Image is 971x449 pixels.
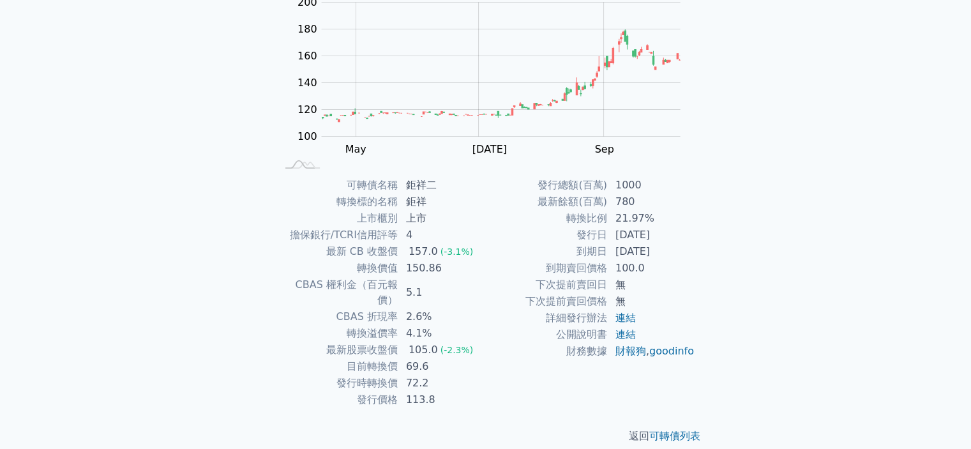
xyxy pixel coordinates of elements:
td: 上市 [398,210,486,227]
td: 到期賣回價格 [486,260,608,277]
td: 最新餘額(百萬) [486,194,608,210]
td: 發行總額(百萬) [486,177,608,194]
td: 財務數據 [486,343,608,360]
a: 可轉債列表 [649,430,700,442]
div: 105.0 [406,342,440,358]
a: 財報狗 [615,345,646,357]
td: 最新股票收盤價 [276,342,398,358]
td: 目前轉換價 [276,358,398,375]
td: CBAS 權利金（百元報價） [276,277,398,308]
tspan: Sep [594,143,613,155]
a: 連結 [615,312,636,324]
td: 無 [608,277,695,293]
tspan: 180 [297,23,317,35]
td: 鉅祥 [398,194,486,210]
td: 下次提前賣回價格 [486,293,608,310]
p: 返回 [261,429,711,444]
tspan: 140 [297,77,317,89]
tspan: May [345,143,366,155]
tspan: 160 [297,50,317,62]
td: 可轉債名稱 [276,177,398,194]
td: , [608,343,695,360]
span: (-3.1%) [440,247,474,257]
tspan: 100 [297,130,317,142]
td: 上市櫃別 [276,210,398,227]
td: 100.0 [608,260,695,277]
a: 連結 [615,328,636,340]
td: 780 [608,194,695,210]
td: 擔保銀行/TCRI信用評等 [276,227,398,243]
td: 轉換標的名稱 [276,194,398,210]
td: 下次提前賣回日 [486,277,608,293]
td: 公開說明書 [486,326,608,343]
td: 150.86 [398,260,486,277]
td: 發行價格 [276,392,398,408]
td: 最新 CB 收盤價 [276,243,398,260]
td: [DATE] [608,227,695,243]
tspan: 120 [297,103,317,116]
td: 轉換溢價率 [276,325,398,342]
tspan: [DATE] [472,143,507,155]
td: 鉅祥二 [398,177,486,194]
span: (-2.3%) [440,345,474,355]
td: 1000 [608,177,695,194]
td: 詳細發行辦法 [486,310,608,326]
td: CBAS 折現率 [276,308,398,325]
td: 5.1 [398,277,486,308]
a: goodinfo [649,345,694,357]
td: 113.8 [398,392,486,408]
div: 157.0 [406,244,440,259]
td: 4 [398,227,486,243]
td: 轉換價值 [276,260,398,277]
td: 無 [608,293,695,310]
td: 發行時轉換價 [276,375,398,392]
td: 發行日 [486,227,608,243]
td: [DATE] [608,243,695,260]
td: 69.6 [398,358,486,375]
td: 2.6% [398,308,486,325]
td: 轉換比例 [486,210,608,227]
td: 21.97% [608,210,695,227]
td: 4.1% [398,325,486,342]
td: 到期日 [486,243,608,260]
td: 72.2 [398,375,486,392]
